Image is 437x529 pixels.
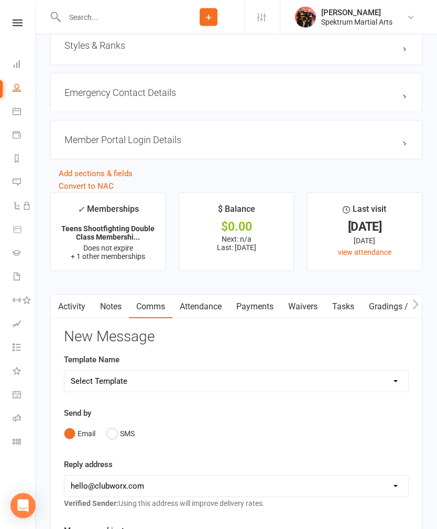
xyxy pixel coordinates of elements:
a: Notes [93,295,129,319]
h3: Emergency Contact Details [64,88,408,99]
input: Search... [61,10,173,25]
a: What's New [13,360,36,384]
a: Roll call kiosk mode [13,407,36,431]
h3: New Message [64,329,409,346]
span: Using this address will improve delivery rates. [64,500,265,508]
label: Send by [64,407,91,420]
a: Calendar [13,101,36,124]
a: Convert to NAC [59,182,114,191]
i: ✓ [78,205,84,215]
p: Next: n/a Last: [DATE] [189,235,284,252]
a: Dashboard [13,53,36,77]
div: $ Balance [218,203,255,222]
a: Reports [13,148,36,171]
div: Open Intercom Messenger [10,493,36,519]
a: Attendance [172,295,229,319]
a: Comms [129,295,172,319]
div: [DATE] [317,235,412,247]
span: + 1 other memberships [71,253,145,261]
a: Activity [51,295,93,319]
div: [PERSON_NAME] [321,8,392,17]
a: General attendance kiosk mode [13,384,36,407]
a: Assessments [13,313,36,337]
a: Payments [13,124,36,148]
label: Reply address [64,459,113,471]
a: Waivers [281,295,325,319]
a: Class kiosk mode [13,431,36,455]
strong: Teens Shootfighting Double Class Membershi... [61,225,155,242]
div: [DATE] [317,222,412,233]
div: Memberships [78,203,139,222]
div: Spektrum Martial Arts [321,17,392,27]
label: Template Name [64,354,119,366]
button: Email [64,424,95,444]
a: Product Sales [13,219,36,242]
h3: Styles & Ranks [64,40,408,51]
img: thumb_image1518040501.png [295,7,316,28]
a: Add sections & fields [59,169,133,179]
h3: Member Portal Login Details [64,135,408,146]
div: Last visit [343,203,386,222]
button: SMS [106,424,135,444]
div: $0.00 [189,222,284,233]
a: view attendance [338,249,391,257]
a: Tasks [325,295,362,319]
strong: Verified Sender: [64,500,118,508]
span: Does not expire [83,244,133,253]
a: Payments [229,295,281,319]
a: People [13,77,36,101]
